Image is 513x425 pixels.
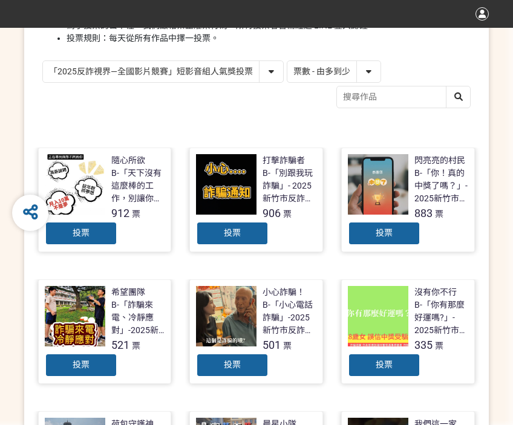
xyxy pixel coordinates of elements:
span: 501 [263,339,281,351]
div: B-「詐騙來電、冷靜應對」-2025新竹市反詐視界影片徵件 [111,299,165,337]
div: 閃亮亮的村民 [414,154,465,167]
div: 隨心所欲 [111,154,145,167]
span: 票 [283,209,292,219]
span: 883 [414,207,433,219]
a: 小心詐騙！B-「小心電話詐騙」-2025新竹市反詐視界影片徵件501票投票 [189,279,323,384]
span: 投票 [73,228,90,238]
div: B-「別跟我玩詐騙」- 2025新竹市反詐視界影片徵件 [263,167,316,205]
span: 投票 [376,228,393,238]
span: 投票 [224,228,241,238]
span: 票 [132,341,140,351]
span: 票 [435,209,443,219]
span: 912 [111,207,129,219]
a: 閃亮亮的村民B-「你！真的中獎了嗎？」- 2025新竹市反詐視界影片徵件883票投票 [341,148,475,252]
div: 沒有你不行 [414,286,457,299]
div: B-「你有那麼好運嗎?」- 2025新竹市反詐視界影片徵件 [414,299,468,337]
span: 票 [132,209,140,219]
div: B-「你！真的中獎了嗎？」- 2025新竹市反詐視界影片徵件 [414,167,468,205]
span: 票 [283,341,292,351]
a: 希望團隊B-「詐騙來電、冷靜應對」-2025新竹市反詐視界影片徵件521票投票 [38,279,172,384]
div: 打擊詐騙者 [263,154,305,167]
div: 希望團隊 [111,286,145,299]
input: 搜尋作品 [337,86,470,108]
div: B-「小心電話詐騙」-2025新竹市反詐視界影片徵件 [263,299,316,337]
span: 投票 [73,360,90,369]
span: 投票 [376,360,393,369]
li: 投票規則：每天從所有作品中擇一投票。 [67,32,471,45]
a: 沒有你不行B-「你有那麼好運嗎?」- 2025新竹市反詐視界影片徵件335票投票 [341,279,475,384]
div: 小心詐騙！ [263,286,305,299]
div: B-「天下沒有這麼棒的工作，別讓你的求職夢變成惡夢！」- 2025新竹市反詐視界影片徵件 [111,167,165,205]
a: 隨心所欲B-「天下沒有這麼棒的工作，別讓你的求職夢變成惡夢！」- 2025新竹市反詐視界影片徵件912票投票 [38,148,172,252]
span: 投票 [224,360,241,369]
span: 票 [435,341,443,351]
span: 335 [414,339,433,351]
span: 521 [111,339,129,351]
span: 906 [263,207,281,219]
a: 打擊詐騙者B-「別跟我玩詐騙」- 2025新竹市反詐視界影片徵件906票投票 [189,148,323,252]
